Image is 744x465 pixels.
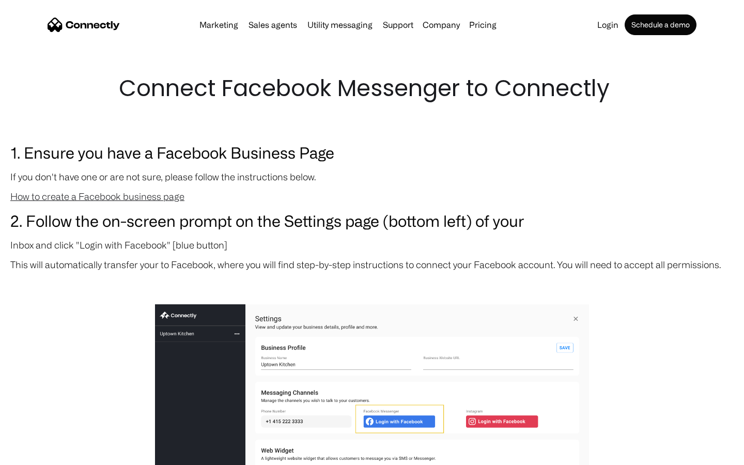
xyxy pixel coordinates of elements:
a: Support [379,21,417,29]
p: This will automatically transfer your to Facebook, where you will find step-by-step instructions ... [10,257,734,272]
a: Utility messaging [303,21,377,29]
a: Sales agents [244,21,301,29]
aside: Language selected: English [10,447,62,461]
h3: 1. Ensure you have a Facebook Business Page [10,141,734,164]
a: How to create a Facebook business page [10,191,184,202]
p: ‍ [10,277,734,291]
p: Inbox and click "Login with Facebook" [blue button] [10,238,734,252]
p: If you don't have one or are not sure, please follow the instructions below. [10,169,734,184]
a: Marketing [195,21,242,29]
a: Pricing [465,21,501,29]
a: Login [593,21,623,29]
ul: Language list [21,447,62,461]
div: Company [423,18,460,32]
h1: Connect Facebook Messenger to Connectly [119,72,625,104]
a: Schedule a demo [625,14,696,35]
h3: 2. Follow the on-screen prompt on the Settings page (bottom left) of your [10,209,734,233]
